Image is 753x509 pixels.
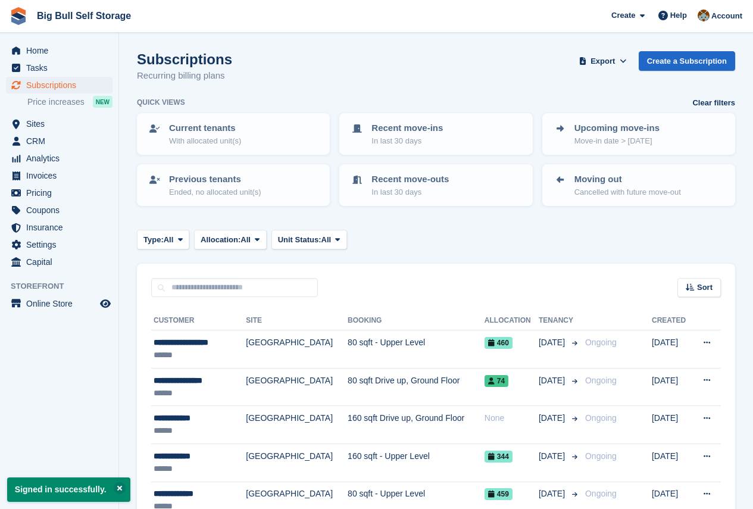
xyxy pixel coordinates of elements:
a: Clear filters [692,97,735,109]
span: Account [711,10,742,22]
span: Price increases [27,96,85,108]
p: Recent move-outs [371,173,449,186]
span: Unit Status: [278,234,321,246]
td: [DATE] [652,330,692,369]
span: Invoices [26,167,98,184]
span: Type: [143,234,164,246]
span: Storefront [11,280,118,292]
a: menu [6,254,113,270]
span: Ongoing [585,376,617,385]
a: menu [6,202,113,218]
h6: Quick views [137,97,185,108]
span: Ongoing [585,489,617,498]
span: CRM [26,133,98,149]
span: Capital [26,254,98,270]
div: NEW [93,96,113,108]
a: menu [6,60,113,76]
td: [DATE] [652,444,692,482]
a: menu [6,219,113,236]
span: Pricing [26,185,98,201]
button: Unit Status: All [271,230,347,249]
td: 80 sqft Drive up, Ground Floor [348,368,485,406]
th: Created [652,311,692,330]
span: 459 [485,488,513,500]
span: All [164,234,174,246]
span: Sort [697,282,713,293]
span: Ongoing [585,338,617,347]
th: Tenancy [539,311,580,330]
span: Export [590,55,615,67]
span: 74 [485,375,508,387]
a: Price increases NEW [27,95,113,108]
span: All [321,234,332,246]
td: 160 sqft Drive up, Ground Floor [348,406,485,444]
a: Current tenants With allocated unit(s) [138,114,329,154]
a: Upcoming move-ins Move-in date > [DATE] [543,114,734,154]
p: Recent move-ins [371,121,443,135]
p: Ended, no allocated unit(s) [169,186,261,198]
h1: Subscriptions [137,51,232,67]
span: Insurance [26,219,98,236]
span: Ongoing [585,413,617,423]
th: Allocation [485,311,539,330]
span: [DATE] [539,336,567,349]
td: 160 sqft - Upper Level [348,444,485,482]
a: menu [6,236,113,253]
a: menu [6,133,113,149]
span: Help [670,10,687,21]
button: Allocation: All [194,230,267,249]
span: [DATE] [539,412,567,424]
span: Coupons [26,202,98,218]
p: Recurring billing plans [137,69,232,83]
th: Customer [151,311,246,330]
a: Recent move-outs In last 30 days [340,165,531,205]
td: 80 sqft - Upper Level [348,330,485,369]
td: [GEOGRAPHIC_DATA] [246,444,348,482]
a: menu [6,295,113,312]
a: menu [6,185,113,201]
span: All [240,234,251,246]
img: stora-icon-8386f47178a22dfd0bd8f6a31ec36ba5ce8667c1dd55bd0f319d3a0aa187defe.svg [10,7,27,25]
p: In last 30 days [371,135,443,147]
span: Subscriptions [26,77,98,93]
button: Type: All [137,230,189,249]
span: [DATE] [539,450,567,463]
span: Ongoing [585,451,617,461]
p: Moving out [574,173,681,186]
a: Create a Subscription [639,51,735,71]
img: Mike Llewellen Palmer [698,10,710,21]
span: Online Store [26,295,98,312]
span: [DATE] [539,374,567,387]
a: Big Bull Self Storage [32,6,136,26]
span: [DATE] [539,488,567,500]
span: Create [611,10,635,21]
a: Recent move-ins In last 30 days [340,114,531,154]
a: menu [6,77,113,93]
a: menu [6,167,113,184]
span: 460 [485,337,513,349]
a: Moving out Cancelled with future move-out [543,165,734,205]
span: Home [26,42,98,59]
span: 344 [485,451,513,463]
a: Preview store [98,296,113,311]
span: Allocation: [201,234,240,246]
p: Move-in date > [DATE] [574,135,660,147]
p: Previous tenants [169,173,261,186]
a: menu [6,150,113,167]
span: Tasks [26,60,98,76]
p: With allocated unit(s) [169,135,241,147]
div: None [485,412,539,424]
p: In last 30 days [371,186,449,198]
td: [DATE] [652,406,692,444]
button: Export [577,51,629,71]
p: Upcoming move-ins [574,121,660,135]
span: Settings [26,236,98,253]
a: menu [6,115,113,132]
p: Signed in successfully. [7,477,130,502]
a: Previous tenants Ended, no allocated unit(s) [138,165,329,205]
p: Current tenants [169,121,241,135]
td: [GEOGRAPHIC_DATA] [246,406,348,444]
th: Site [246,311,348,330]
span: Sites [26,115,98,132]
th: Booking [348,311,485,330]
